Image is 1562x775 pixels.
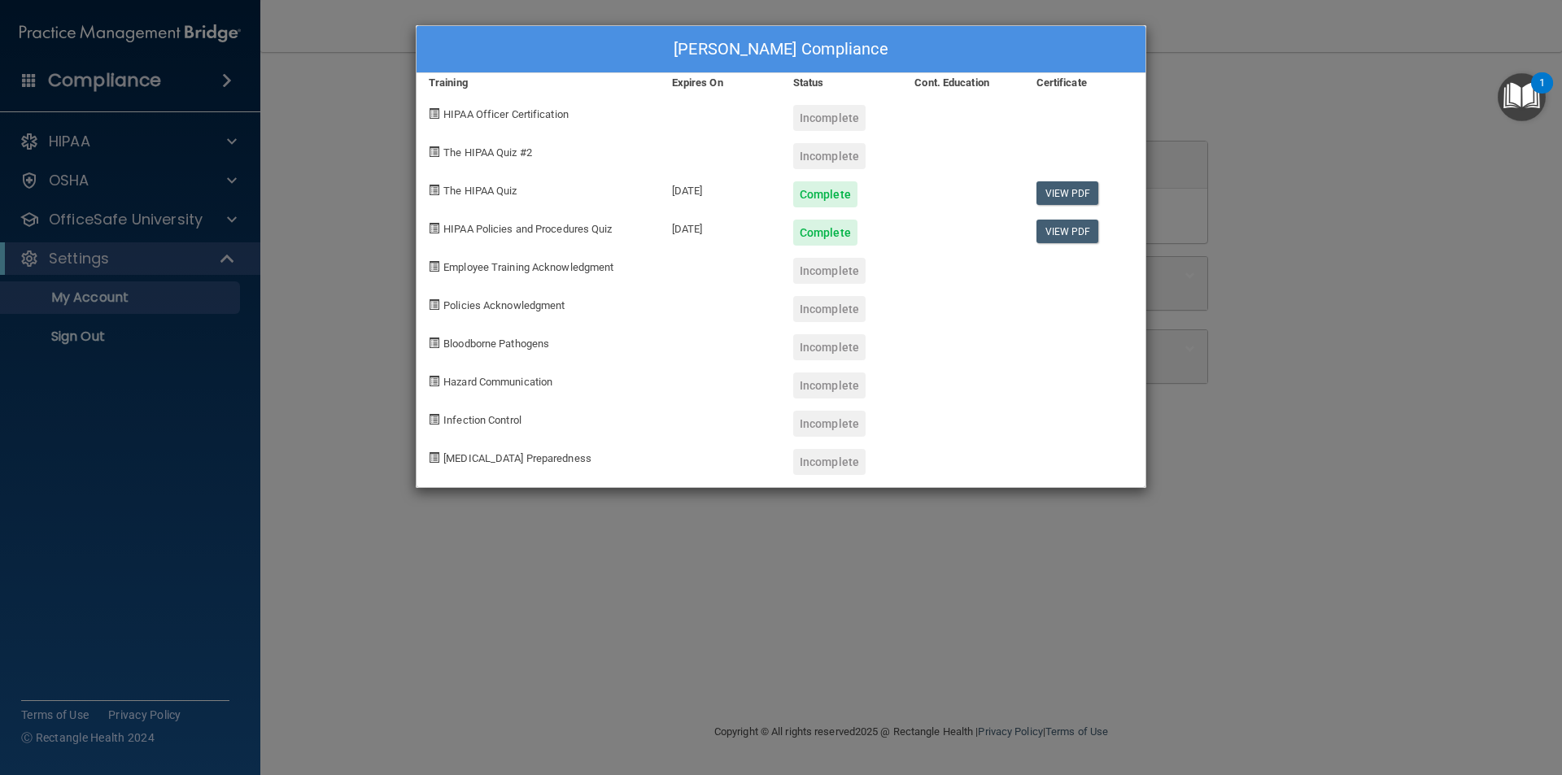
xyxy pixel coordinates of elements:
div: Incomplete [793,143,866,169]
span: The HIPAA Quiz [443,185,517,197]
div: Complete [793,181,857,207]
span: HIPAA Officer Certification [443,108,569,120]
a: View PDF [1036,181,1099,205]
div: Training [417,73,660,93]
span: Employee Training Acknowledgment [443,261,613,273]
div: Incomplete [793,334,866,360]
button: Open Resource Center, 1 new notification [1498,73,1546,121]
div: Complete [793,220,857,246]
span: Infection Control [443,414,521,426]
div: Cont. Education [902,73,1023,93]
div: Incomplete [793,411,866,437]
span: The HIPAA Quiz #2 [443,146,532,159]
span: Hazard Communication [443,376,552,388]
div: Incomplete [793,296,866,322]
div: [DATE] [660,169,781,207]
div: Incomplete [793,105,866,131]
div: 1 [1539,83,1545,104]
span: Policies Acknowledgment [443,299,565,311]
span: [MEDICAL_DATA] Preparedness [443,452,591,464]
div: [PERSON_NAME] Compliance [417,26,1145,73]
span: HIPAA Policies and Procedures Quiz [443,223,612,235]
span: Bloodborne Pathogens [443,337,549,350]
div: Status [781,73,902,93]
div: Incomplete [793,258,866,284]
a: View PDF [1036,220,1099,243]
div: Expires On [660,73,781,93]
div: Incomplete [793,372,866,398]
div: [DATE] [660,207,781,246]
div: Incomplete [793,449,866,475]
div: Certificate [1024,73,1145,93]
